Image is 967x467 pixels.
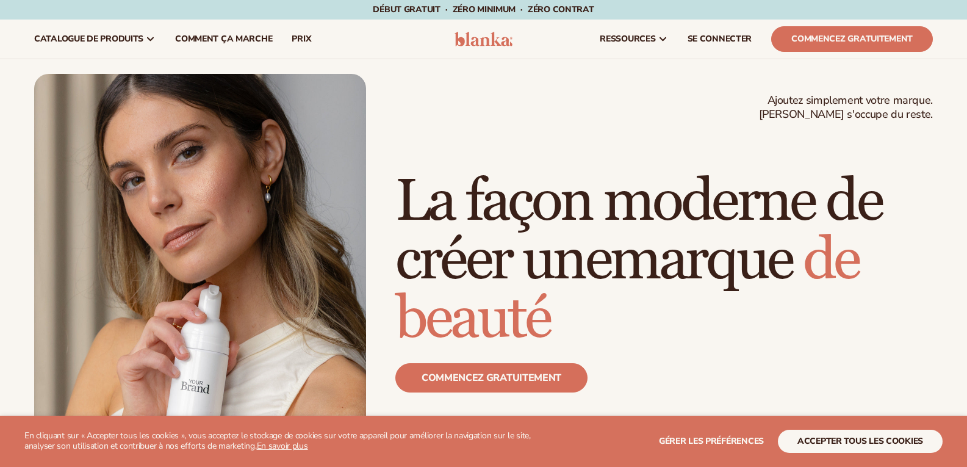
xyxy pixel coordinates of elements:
a: catalogue de produits [24,20,165,59]
font: · [520,4,523,15]
a: Commencez gratuitement [395,363,588,393]
font: de beauté [395,225,859,355]
font: La façon moderne [395,166,814,237]
font: SE CONNECTER [688,33,752,45]
font: En cliquant sur « Accepter tous les cookies », vous acceptez le stockage de cookies sur votre app... [24,430,531,452]
font: Comment ça marche [175,33,272,45]
a: Comment ça marche [165,20,282,59]
font: Gérer les préférences [659,435,764,447]
img: logo [455,32,512,46]
a: SE CONNECTER [678,20,762,59]
font: ressources [600,33,655,45]
a: En savoir plus [257,440,308,452]
font: ZÉRO contrat [528,4,594,15]
font: · [445,4,448,15]
font: catalogue de produits [34,33,143,45]
a: Commencez gratuitement [771,26,933,52]
font: accepter tous les cookies [797,435,923,447]
font: ZÉRO minimum [453,4,516,15]
a: ressources [590,20,677,59]
font: Début gratuit [373,4,440,15]
font: [PERSON_NAME] s'occupe du reste. [759,107,933,121]
font: marque [610,225,792,296]
button: Gérer les préférences [659,430,764,453]
font: Commencez gratuitement [791,33,913,45]
font: Ajoutez simplement votre marque. [767,93,933,107]
font: prix [292,33,311,45]
button: accepter tous les cookies [778,430,943,453]
font: de créer une [395,166,882,296]
font: Commencez gratuitement [422,371,561,385]
a: prix [282,20,321,59]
